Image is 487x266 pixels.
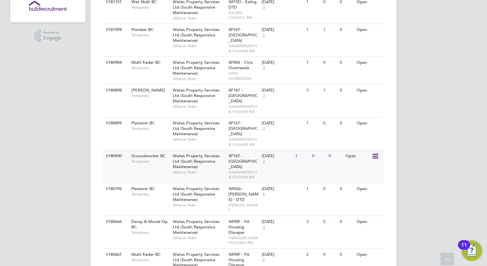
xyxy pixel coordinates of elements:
span: XF167 - [GEOGRAPHIC_DATA] [229,27,258,43]
div: V180667 [104,249,127,261]
div: [DATE] [262,186,303,192]
span: 3 [262,126,266,131]
div: Open [355,57,383,69]
span: 6 [262,192,266,197]
div: Open [344,150,372,162]
span: EALING COUNCIL RM [229,10,259,20]
span: HAMMERSMITH & FULHAM RM [229,170,259,180]
div: 0 [338,85,355,96]
div: 0 [338,183,355,195]
span: Temporary [131,126,170,131]
div: 0 [322,249,338,261]
span: 3 [262,65,266,71]
span: XF167 - [GEOGRAPHIC_DATA] [229,120,258,137]
div: 0 [338,249,355,261]
div: [DATE] [262,60,303,65]
div: 0 [338,24,355,36]
span: Temporary [131,93,170,98]
div: [DATE] [262,88,303,93]
span: XF167 - [GEOGRAPHIC_DATA] [229,87,258,104]
div: V181094 [104,24,127,36]
span: 3 [262,225,266,230]
div: 0 [338,57,355,69]
span: Alliance Team [173,170,225,175]
span: 2 [262,33,266,38]
div: Open [355,117,383,129]
span: 3 [262,93,266,99]
span: Multi-Trader BC [131,60,161,65]
span: Damp & Mould Op BC [131,219,168,230]
span: Temporary [131,257,170,262]
span: Groundworker BC [131,153,166,159]
span: HAMMERSMITH & FULHAM RM [229,137,259,147]
span: 6 [262,257,266,263]
div: Open [355,24,383,36]
div: 1 [294,150,310,162]
span: Wates Property Services Ltd (South Responsive Maintenance) [173,153,220,169]
span: Alliance Team [173,235,225,240]
span: 3 [262,159,266,164]
div: V180898 [104,85,127,96]
div: [DATE] [262,153,292,159]
div: 1 [305,57,321,69]
div: [DATE] [262,252,303,257]
div: 3 [305,85,321,96]
div: 3 [305,216,321,228]
span: XF167 - [GEOGRAPHIC_DATA] [229,153,258,169]
span: Alliance Team [173,43,225,48]
span: Plasterer BC [131,120,155,126]
div: 0 [322,183,338,195]
div: 1 [305,183,321,195]
span: Temporary [131,33,170,38]
span: Wates Property Services Ltd (South Responsive Maintenance) [173,87,220,104]
div: V180666 [104,216,127,228]
div: 11 [461,245,467,253]
div: V180984 [104,57,127,69]
div: Open [355,85,383,96]
div: 5 [322,216,338,228]
div: Open [355,249,383,261]
div: 0 [322,117,338,129]
span: XF004 - Civic Overheads [229,60,253,70]
div: 0 [310,150,327,162]
span: Plumber BC [131,27,154,32]
span: Wates Property Services Ltd (South Responsive Maintenance) [173,27,220,43]
div: 0 [338,117,355,129]
span: Temporary [131,159,170,164]
span: [PERSON_NAME] [229,203,259,212]
div: 1 [322,24,338,36]
span: Temporary [131,65,170,70]
div: [DATE] [262,219,303,225]
button: Open Resource Center, 11 new notifications [462,240,482,261]
div: [DATE] [262,27,303,33]
img: buildrec-logo-retina.png [29,1,67,11]
span: [PERSON_NAME] [131,87,165,93]
span: Temporary [131,5,170,10]
div: 1 [322,85,338,96]
a: Powered byEngage [34,30,62,42]
span: Wates Property Services Ltd (South Responsive Maintenance) [173,186,220,202]
div: V180899 [104,117,127,129]
div: 0 [322,57,338,69]
span: Alliance Team [173,137,225,142]
a: Go to home page [18,1,78,11]
div: V180900 [104,150,127,162]
span: PARAGON ASRA HOUSING RM [229,235,259,245]
span: IM50A - [PERSON_NAME] - DTD [229,186,258,202]
div: [DATE] [262,121,303,126]
span: Wates Property Services Ltd (South Responsive Maintenance) [173,219,220,235]
span: Multi-Trader BC [131,252,161,257]
span: Alliance Team [173,104,225,109]
span: IM90F - PA Housing Disrepar [229,219,250,235]
span: 3 [262,5,266,10]
span: Engage [43,35,61,41]
span: Wates Property Services Ltd (South Responsive Maintenance) [173,120,220,137]
span: Wates Property Services Ltd (South Responsive Maintenance) [173,60,220,76]
div: 0 [338,216,355,228]
span: Temporary [131,192,170,197]
div: 1 [305,24,321,36]
span: Plasterer BC [131,186,155,191]
div: Open [355,216,383,228]
div: 0 [327,150,344,162]
span: Temporary [131,230,170,235]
